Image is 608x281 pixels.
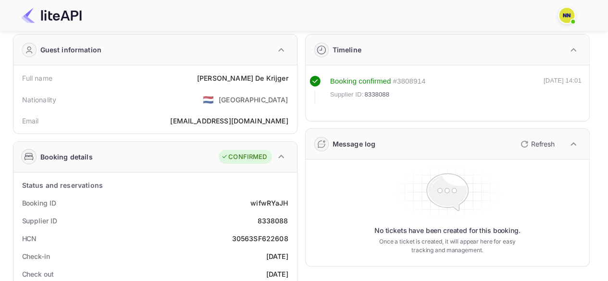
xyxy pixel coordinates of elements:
[22,216,57,226] div: Supplier ID
[203,91,214,108] span: United States
[22,95,57,105] div: Nationality
[559,8,574,23] img: N/A N/A
[393,76,425,87] div: # 3808914
[544,76,582,104] div: [DATE] 14:01
[374,226,521,235] p: No tickets have been created for this booking.
[333,139,376,149] div: Message log
[330,90,364,99] span: Supplier ID:
[22,180,103,190] div: Status and reservations
[22,251,50,261] div: Check-in
[232,233,288,244] div: 30563SF622608
[22,269,54,279] div: Check out
[21,8,82,23] img: LiteAPI Logo
[257,216,288,226] div: 8338088
[531,139,555,149] p: Refresh
[40,45,102,55] div: Guest information
[40,152,93,162] div: Booking details
[250,198,288,208] div: wifwRYaJH
[515,136,558,152] button: Refresh
[219,95,288,105] div: [GEOGRAPHIC_DATA]
[372,237,523,255] p: Once a ticket is created, it will appear here for easy tracking and management.
[266,269,288,279] div: [DATE]
[221,152,267,162] div: CONFIRMED
[22,233,37,244] div: HCN
[22,73,52,83] div: Full name
[266,251,288,261] div: [DATE]
[22,198,56,208] div: Booking ID
[197,73,288,83] div: [PERSON_NAME] De Krijger
[22,116,39,126] div: Email
[333,45,361,55] div: Timeline
[364,90,389,99] span: 8338088
[330,76,391,87] div: Booking confirmed
[170,116,288,126] div: [EMAIL_ADDRESS][DOMAIN_NAME]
